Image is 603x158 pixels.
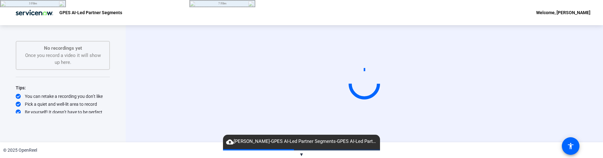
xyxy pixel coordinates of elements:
img: OpenReel logo [13,6,56,19]
div: Pick a quiet and well-lit area to record [16,101,110,107]
div: Be yourself! It doesn’t have to be perfect [16,109,110,115]
p: GPES AI-Led Partner Segments [59,9,122,16]
div: Welcome, [PERSON_NAME] [536,9,590,16]
div: Tips: [16,84,110,92]
div: You can retake a recording you don’t like [16,93,110,99]
img: icon16.png [190,1,196,6]
div: © 2025 OpenReel [3,147,37,154]
mat-icon: accessibility [567,142,574,150]
img: icon16.png [1,1,7,6]
mat-icon: cloud_upload [226,138,234,146]
img: close16.png [59,1,65,6]
span: [PERSON_NAME]-GPES AI-Led Partner Segments-GPES AI-Led Partner Segments-1756111322311-webcam [223,138,380,145]
td: 3 Files [7,1,59,7]
p: No recordings yet [23,45,103,52]
td: 7 Files [196,1,248,7]
span: ▼ [299,152,304,157]
img: close16.png [248,1,255,6]
div: Once you record a video it will show up here. [23,45,103,66]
